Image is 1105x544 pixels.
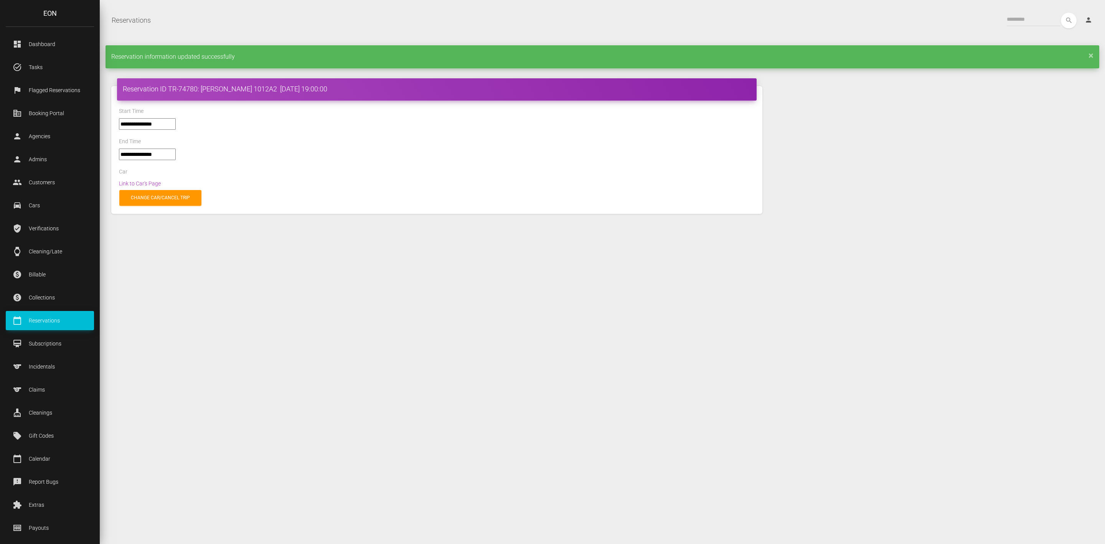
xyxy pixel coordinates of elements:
p: Cleaning/Late [12,246,88,257]
p: Cars [12,200,88,211]
a: paid Collections [6,288,94,307]
p: Billable [12,269,88,280]
i: person [1085,16,1092,24]
p: Cleanings [12,407,88,418]
button: search [1061,13,1077,28]
p: Flagged Reservations [12,84,88,96]
p: Booking Portal [12,107,88,119]
p: Report Bugs [12,476,88,488]
a: × [1089,53,1093,58]
a: feedback Report Bugs [6,472,94,491]
p: Customers [12,177,88,188]
a: card_membership Subscriptions [6,334,94,353]
a: corporate_fare Booking Portal [6,104,94,123]
a: sports Incidentals [6,357,94,376]
label: Car [119,168,127,176]
p: Verifications [12,223,88,234]
a: paid Billable [6,265,94,284]
a: flag Flagged Reservations [6,81,94,100]
h4: Reservation ID TR-74780: [PERSON_NAME] 1012A2 [DATE] 19:00:00 [123,84,751,94]
a: drive_eta Cars [6,196,94,215]
p: Reservations [12,315,88,326]
a: Reservations [112,11,151,30]
p: Extras [12,499,88,511]
a: verified_user Verifications [6,219,94,238]
a: Link to Car's Page [119,180,161,187]
label: End Time [119,138,141,146]
a: money Payouts [6,518,94,537]
a: task_alt Tasks [6,58,94,77]
p: Calendar [12,453,88,465]
a: calendar_today Reservations [6,311,94,330]
div: Reservation information updated successfully [106,45,1099,68]
p: Subscriptions [12,338,88,349]
a: watch Cleaning/Late [6,242,94,261]
p: Claims [12,384,88,395]
a: person [1079,13,1099,28]
p: Incidentals [12,361,88,372]
p: Agencies [12,131,88,142]
a: people Customers [6,173,94,192]
p: Tasks [12,61,88,73]
a: extension Extras [6,495,94,514]
p: Collections [12,292,88,303]
a: cleaning_services Cleanings [6,403,94,422]
label: Start Time [119,107,143,115]
a: person Agencies [6,127,94,146]
p: Admins [12,154,88,165]
a: local_offer Gift Codes [6,426,94,445]
a: dashboard Dashboard [6,35,94,54]
a: calendar_today Calendar [6,449,94,468]
a: person Admins [6,150,94,169]
p: Dashboard [12,38,88,50]
a: Change car/cancel trip [119,190,201,206]
p: Payouts [12,522,88,534]
p: Gift Codes [12,430,88,441]
a: sports Claims [6,380,94,399]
